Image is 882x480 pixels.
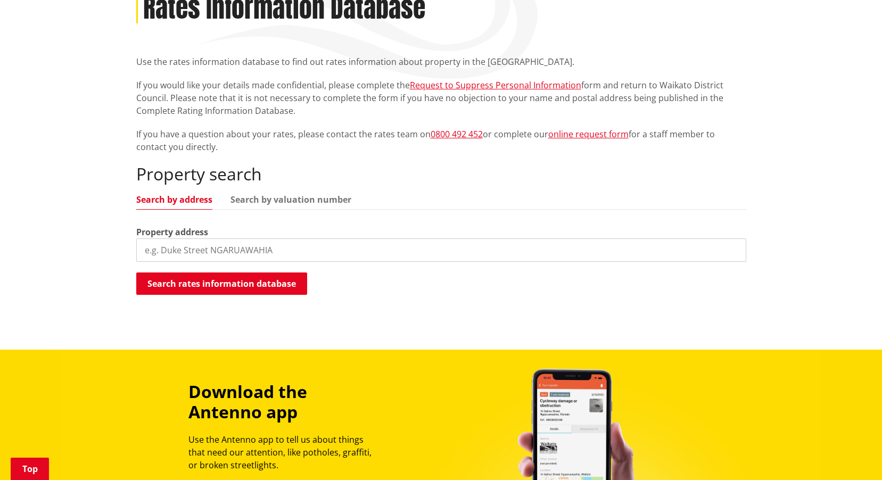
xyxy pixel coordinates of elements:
a: Search by valuation number [230,195,351,204]
h2: Property search [136,164,746,184]
p: Use the rates information database to find out rates information about property in the [GEOGRAPHI... [136,55,746,68]
a: Top [11,458,49,480]
iframe: Messenger Launcher [833,435,871,474]
p: Use the Antenno app to tell us about things that need our attention, like potholes, graffiti, or ... [188,433,381,471]
a: online request form [548,128,629,140]
label: Property address [136,226,208,238]
h3: Download the Antenno app [188,382,381,423]
p: If you would like your details made confidential, please complete the form and return to Waikato ... [136,79,746,117]
a: Search by address [136,195,212,204]
a: 0800 492 452 [431,128,483,140]
input: e.g. Duke Street NGARUAWAHIA [136,238,746,262]
a: Request to Suppress Personal Information [410,79,581,91]
p: If you have a question about your rates, please contact the rates team on or complete our for a s... [136,128,746,153]
button: Search rates information database [136,272,307,295]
